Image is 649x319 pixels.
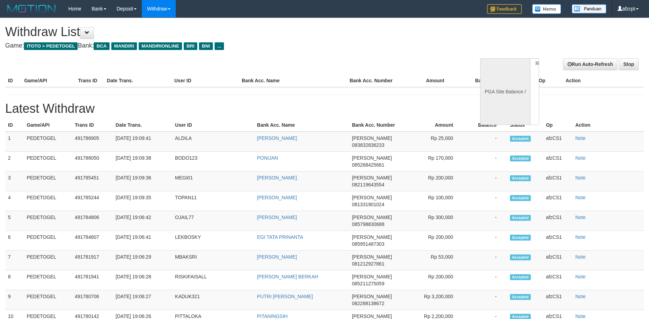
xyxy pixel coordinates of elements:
[172,132,254,152] td: ALDILA
[72,191,113,211] td: 491785244
[5,152,24,171] td: 2
[113,251,172,270] td: [DATE] 19:06:29
[5,171,24,191] td: 3
[72,119,113,132] th: Trans ID
[510,274,531,280] span: Accepted
[172,290,254,310] td: KADUK321
[257,195,297,200] a: [PERSON_NAME]
[575,294,586,299] a: Note
[215,42,224,50] span: ...
[5,74,21,87] th: ID
[24,251,72,270] td: PEDETOGEL
[464,152,507,171] td: -
[172,171,254,191] td: MEGI01
[464,191,507,211] td: -
[464,251,507,270] td: -
[172,231,254,251] td: LEKBOSKY
[5,3,58,14] img: MOTION_logo.png
[352,241,384,247] span: 085951487303
[72,270,113,290] td: 491781941
[575,234,586,240] a: Note
[352,202,384,207] span: 081331901024
[412,171,464,191] td: Rp 200,000
[464,132,507,152] td: -
[572,119,644,132] th: Action
[257,155,278,161] a: PONIJAN
[412,270,464,290] td: Rp 200,000
[510,136,531,142] span: Accepted
[5,42,426,49] h4: Game: Bank:
[412,152,464,171] td: Rp 170,000
[72,290,113,310] td: 491780706
[543,191,573,211] td: afzCS1
[563,58,617,70] a: Run Auto-Refresh
[575,274,586,279] a: Note
[480,58,530,125] div: PGA Site Balance /
[5,25,426,39] h1: Withdraw List
[5,191,24,211] td: 4
[172,211,254,231] td: OJAIL77
[543,171,573,191] td: afzCS1
[510,254,531,260] span: Accepted
[352,274,392,279] span: [PERSON_NAME]
[575,215,586,220] a: Note
[572,4,606,14] img: panduan.png
[24,231,72,251] td: PEDETOGEL
[575,313,586,319] a: Note
[5,132,24,152] td: 1
[5,270,24,290] td: 8
[352,162,384,168] span: 085268425661
[347,74,401,87] th: Bank Acc. Number
[352,195,392,200] span: [PERSON_NAME]
[464,119,507,132] th: Balance
[412,132,464,152] td: Rp 25,000
[113,191,172,211] td: [DATE] 19:09:35
[24,290,72,310] td: PEDETOGEL
[5,102,644,116] h1: Latest Withdraw
[172,270,254,290] td: RISKIFAISALL
[5,211,24,231] td: 5
[464,270,507,290] td: -
[536,74,563,87] th: Op
[24,270,72,290] td: PEDETOGEL
[24,42,78,50] span: ITOTO > PEDETOGEL
[352,294,392,299] span: [PERSON_NAME]
[104,74,171,87] th: Date Trans.
[72,251,113,270] td: 491781917
[352,234,392,240] span: [PERSON_NAME]
[257,274,318,279] a: [PERSON_NAME] BERKAH
[412,191,464,211] td: Rp 100,000
[72,231,113,251] td: 491784607
[257,313,287,319] a: PITANINGSIH
[532,4,561,14] img: Button%20Memo.svg
[5,231,24,251] td: 6
[21,74,76,87] th: Game/API
[113,132,172,152] td: [DATE] 19:09:41
[111,42,137,50] span: MANDIRI
[352,301,384,306] span: 082288138672
[139,42,182,50] span: MANDIRIONLINE
[113,171,172,191] td: [DATE] 19:09:36
[257,215,297,220] a: [PERSON_NAME]
[172,191,254,211] td: TOPAN11
[94,42,109,50] span: BCA
[352,313,392,319] span: [PERSON_NAME]
[575,175,586,181] a: Note
[239,74,347,87] th: Bank Acc. Name
[349,119,412,132] th: Bank Acc. Number
[113,211,172,231] td: [DATE] 19:06:42
[72,132,113,152] td: 491786905
[24,171,72,191] td: PEDETOGEL
[5,119,24,132] th: ID
[172,152,254,171] td: BODO123
[257,175,297,181] a: [PERSON_NAME]
[575,195,586,200] a: Note
[510,215,531,221] span: Accepted
[401,74,455,87] th: Amount
[543,152,573,171] td: afzCS1
[464,231,507,251] td: -
[543,251,573,270] td: afzCS1
[24,211,72,231] td: PEDETOGEL
[113,119,172,132] th: Date Trans.
[352,182,384,187] span: 082119643554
